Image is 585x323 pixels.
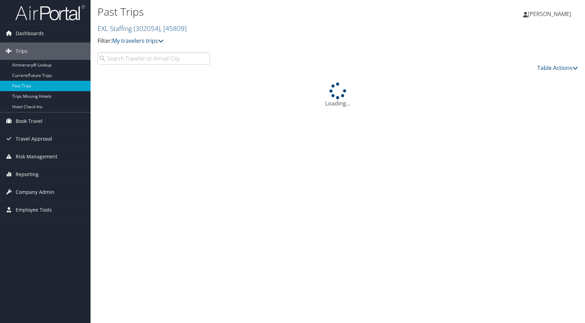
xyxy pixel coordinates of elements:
[15,5,85,21] img: airportal-logo.png
[523,3,578,24] a: [PERSON_NAME]
[112,37,164,45] a: My travelers trips
[537,64,578,72] a: Table Actions
[160,24,187,33] span: , [ 45809 ]
[97,37,418,46] p: Filter:
[16,183,54,201] span: Company Admin
[16,166,39,183] span: Reporting
[97,5,418,19] h1: Past Trips
[134,24,160,33] span: ( 302054 )
[16,148,57,165] span: Risk Management
[528,10,571,18] span: [PERSON_NAME]
[16,25,44,42] span: Dashboards
[16,201,52,219] span: Employee Tools
[16,130,52,148] span: Travel Approval
[97,24,187,33] a: EXL Staffing
[16,112,42,130] span: Book Travel
[97,82,578,108] div: Loading...
[16,42,28,60] span: Trips
[97,52,210,65] input: Search Traveler or Arrival City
